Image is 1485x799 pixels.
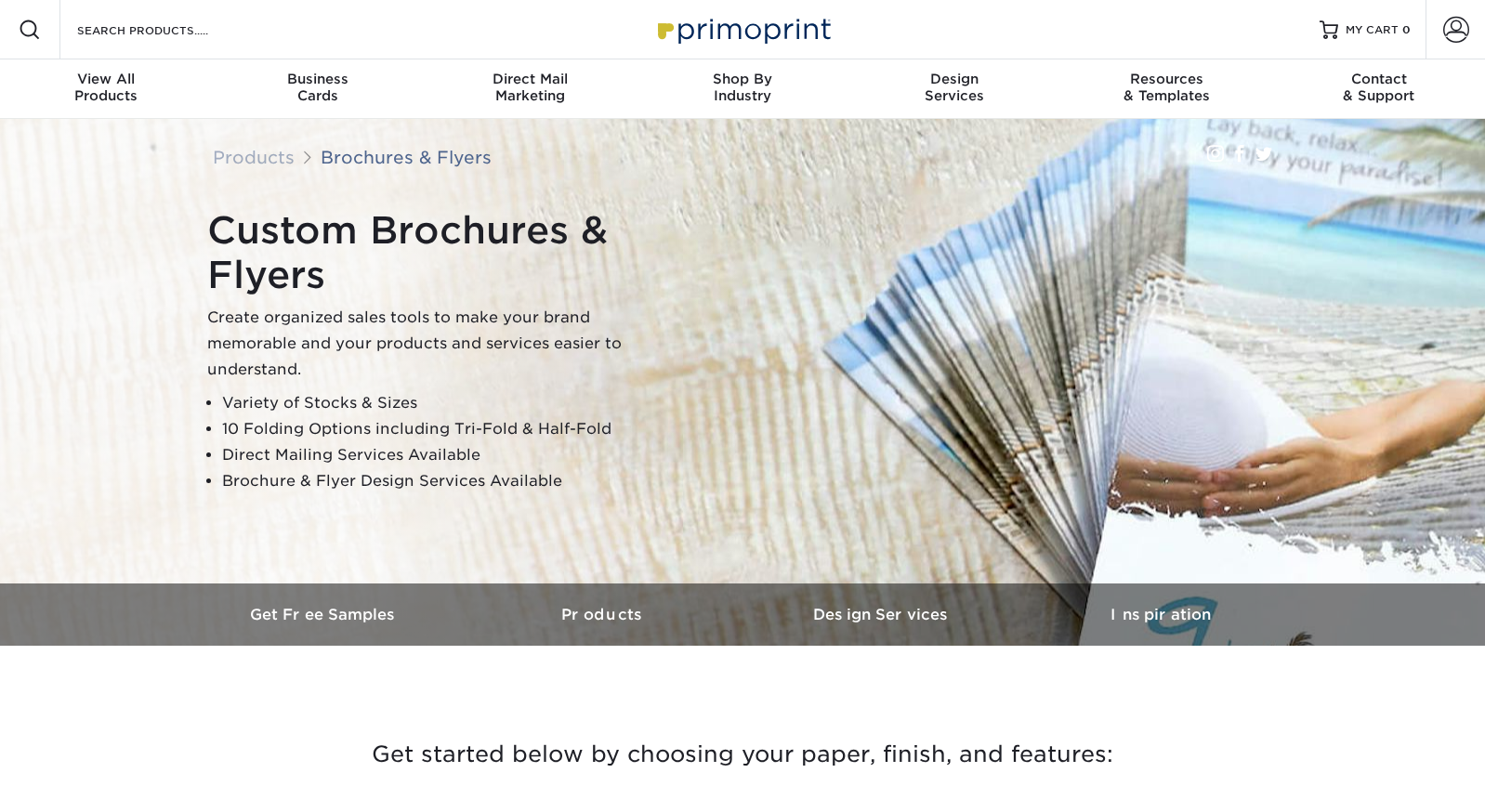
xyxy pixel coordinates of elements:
[207,208,672,297] h1: Custom Brochures & Flyers
[425,71,637,87] span: Direct Mail
[75,19,256,41] input: SEARCH PRODUCTS.....
[1060,71,1272,87] span: Resources
[848,59,1060,119] a: DesignServices
[213,147,295,167] a: Products
[742,606,1021,623] h3: Design Services
[222,468,672,494] li: Brochure & Flyer Design Services Available
[637,59,848,119] a: Shop ByIndustry
[1021,583,1300,646] a: Inspiration
[212,71,424,104] div: Cards
[1273,71,1485,104] div: & Support
[464,583,742,646] a: Products
[212,59,424,119] a: BusinessCards
[1060,71,1272,104] div: & Templates
[185,583,464,646] a: Get Free Samples
[1060,59,1272,119] a: Resources& Templates
[222,416,672,442] li: 10 Folding Options including Tri-Fold & Half-Fold
[321,147,492,167] a: Brochures & Flyers
[1021,606,1300,623] h3: Inspiration
[742,583,1021,646] a: Design Services
[222,442,672,468] li: Direct Mailing Services Available
[1273,71,1485,87] span: Contact
[637,71,848,87] span: Shop By
[222,390,672,416] li: Variety of Stocks & Sizes
[199,713,1286,796] h3: Get started below by choosing your paper, finish, and features:
[1273,59,1485,119] a: Contact& Support
[650,9,835,49] img: Primoprint
[185,606,464,623] h3: Get Free Samples
[848,71,1060,87] span: Design
[207,305,672,383] p: Create organized sales tools to make your brand memorable and your products and services easier t...
[425,71,637,104] div: Marketing
[1346,22,1399,38] span: MY CART
[425,59,637,119] a: Direct MailMarketing
[212,71,424,87] span: Business
[637,71,848,104] div: Industry
[848,71,1060,104] div: Services
[464,606,742,623] h3: Products
[1402,23,1411,36] span: 0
